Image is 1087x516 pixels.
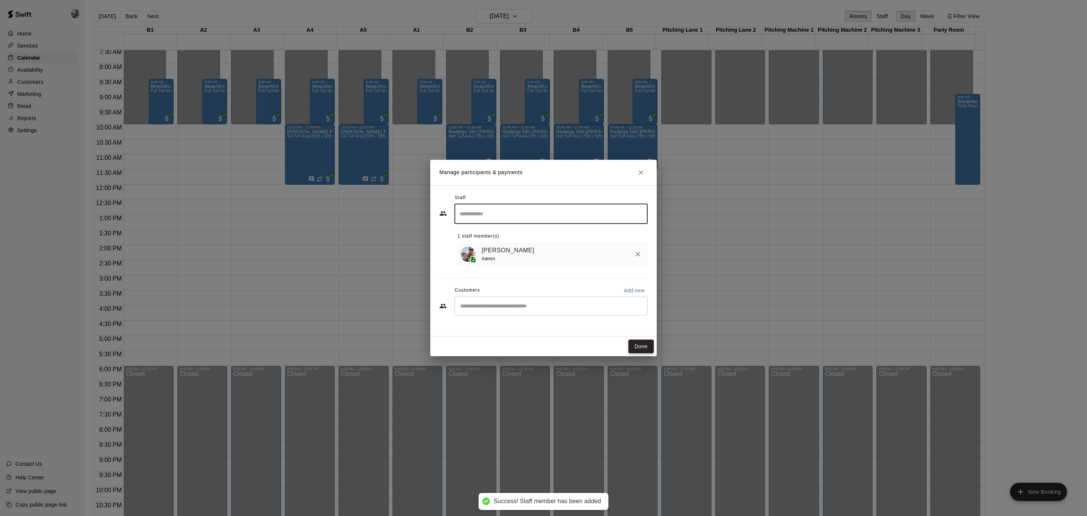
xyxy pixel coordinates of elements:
[455,284,480,297] span: Customers
[482,256,495,261] span: Admin
[439,168,523,176] p: Manage participants & payments
[634,166,648,179] button: Close
[439,302,447,310] svg: Customers
[460,247,476,262] img: Shelley Volpenhein
[457,230,499,243] span: 1 staff member(s)
[454,297,648,315] div: Start typing to search customers...
[628,340,654,354] button: Done
[624,287,645,294] p: Add new
[439,210,447,217] svg: Staff
[631,247,645,261] button: Remove
[620,284,648,297] button: Add new
[494,497,601,505] div: Success! Staff member has been added
[482,246,534,255] a: [PERSON_NAME]
[454,204,648,224] div: Search staff
[455,192,466,204] span: Staff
